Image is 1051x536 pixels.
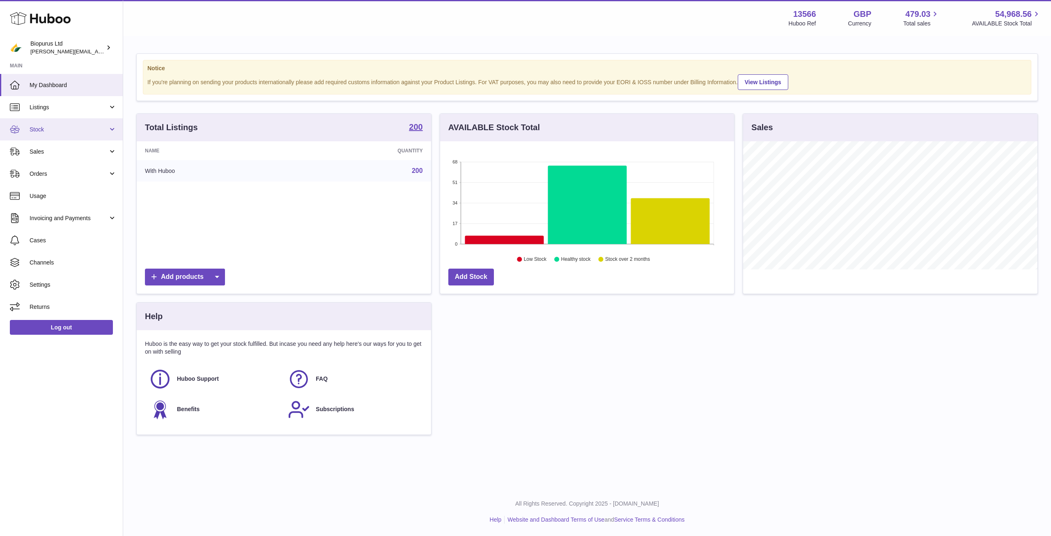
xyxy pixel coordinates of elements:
strong: Notice [147,64,1027,72]
span: Invoicing and Payments [30,214,108,222]
strong: 13566 [793,9,816,20]
span: 479.03 [905,9,930,20]
h3: Sales [751,122,773,133]
span: Huboo Support [177,375,219,383]
text: 0 [455,242,457,246]
th: Name [137,141,292,160]
span: [PERSON_NAME][EMAIL_ADDRESS][DOMAIN_NAME] [30,48,165,55]
div: If you're planning on sending your products internationally please add required customs informati... [147,73,1027,90]
h3: Help [145,311,163,322]
span: Listings [30,104,108,111]
text: Low Stock [524,257,547,262]
span: AVAILABLE Stock Total [972,20,1041,28]
a: Huboo Support [149,368,280,390]
a: Add Stock [448,269,494,285]
a: FAQ [288,368,418,390]
strong: 200 [409,123,422,131]
span: Settings [30,281,117,289]
a: Log out [10,320,113,335]
span: My Dashboard [30,81,117,89]
a: Subscriptions [288,398,418,421]
h3: AVAILABLE Stock Total [448,122,540,133]
div: Huboo Ref [789,20,816,28]
a: Help [490,516,502,523]
p: Huboo is the easy way to get your stock fulfilled. But incase you need any help here's our ways f... [145,340,423,356]
div: Currency [848,20,872,28]
span: Orders [30,170,108,178]
a: 200 [409,123,422,133]
span: Returns [30,303,117,311]
img: peter@biopurus.co.uk [10,41,22,54]
text: 17 [452,221,457,226]
a: 479.03 Total sales [903,9,940,28]
div: Biopurus Ltd [30,40,104,55]
strong: GBP [854,9,871,20]
span: FAQ [316,375,328,383]
a: Service Terms & Conditions [614,516,685,523]
text: 51 [452,180,457,185]
span: 54,968.56 [995,9,1032,20]
a: 200 [412,167,423,174]
a: Benefits [149,398,280,421]
li: and [505,516,684,524]
text: 68 [452,159,457,164]
a: View Listings [738,74,788,90]
span: Total sales [903,20,940,28]
span: Benefits [177,405,200,413]
a: Add products [145,269,225,285]
p: All Rights Reserved. Copyright 2025 - [DOMAIN_NAME] [130,500,1044,508]
a: Website and Dashboard Terms of Use [507,516,604,523]
span: Channels [30,259,117,267]
text: Healthy stock [561,257,591,262]
a: 54,968.56 AVAILABLE Stock Total [972,9,1041,28]
span: Subscriptions [316,405,354,413]
h3: Total Listings [145,122,198,133]
th: Quantity [292,141,431,160]
span: Sales [30,148,108,156]
span: Usage [30,192,117,200]
span: Cases [30,237,117,244]
span: Stock [30,126,108,133]
td: With Huboo [137,160,292,182]
text: 34 [452,200,457,205]
text: Stock over 2 months [605,257,650,262]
